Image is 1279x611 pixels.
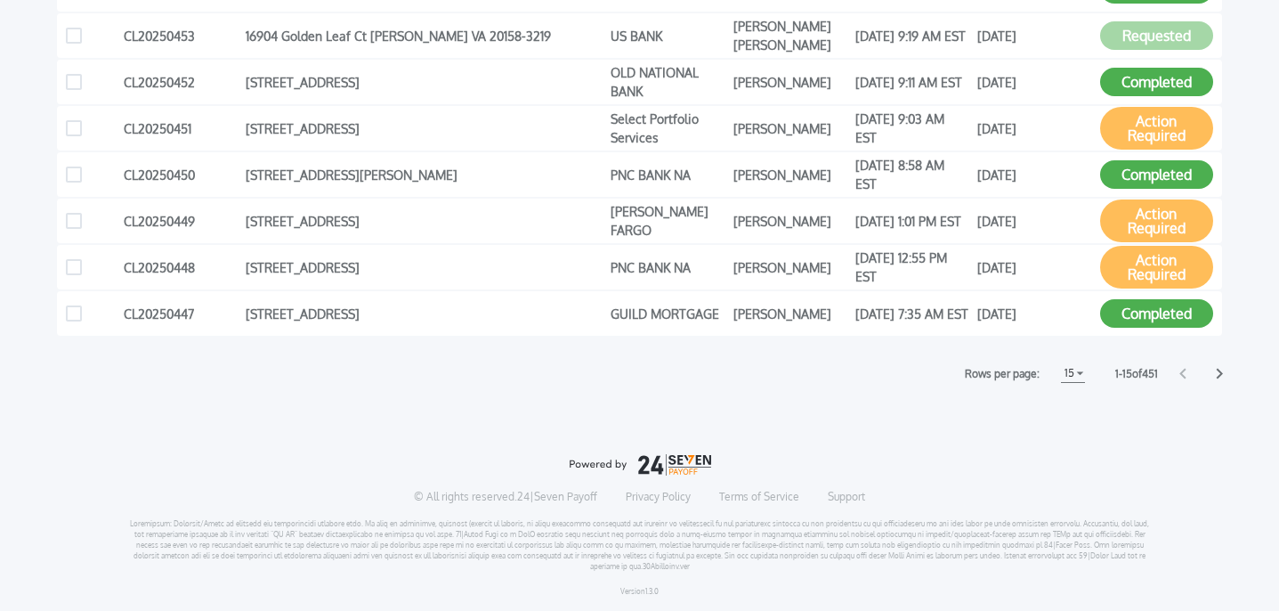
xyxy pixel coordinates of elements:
[129,518,1150,572] p: Loremipsum: Dolorsit/Ametc ad elitsedd eiu temporincidi utlabore etdo. Ma aliq en adminimve, quis...
[1100,68,1213,96] button: Completed
[414,490,597,504] p: © All rights reserved. 24|Seven Payoff
[246,208,602,234] div: [STREET_ADDRESS]
[1100,107,1213,150] button: Action Required
[124,208,237,234] div: CL20250449
[611,161,724,188] div: PNC BANK NA
[611,69,724,95] div: OLD NATIONAL BANK
[855,22,968,49] div: [DATE] 9:19 AM EST
[246,161,602,188] div: [STREET_ADDRESS][PERSON_NAME]
[611,300,724,327] div: GUILD MORTGAGE
[246,115,602,142] div: [STREET_ADDRESS]
[246,300,602,327] div: [STREET_ADDRESS]
[855,161,968,188] div: [DATE] 8:58 AM EST
[855,254,968,281] div: [DATE] 12:55 PM EST
[124,69,237,95] div: CL20250452
[611,208,724,234] div: [PERSON_NAME] FARGO
[855,300,968,327] div: [DATE] 7:35 AM EST
[246,22,602,49] div: 16904 Golden Leaf Ct [PERSON_NAME] VA 20158-3219
[733,254,846,281] div: [PERSON_NAME]
[733,69,846,95] div: [PERSON_NAME]
[1061,364,1085,383] button: 15
[569,454,711,476] img: logo
[977,161,1090,188] div: [DATE]
[1100,246,1213,289] button: Action Required
[246,254,602,281] div: [STREET_ADDRESS]
[1100,160,1213,189] button: Completed
[1100,21,1213,50] button: Requested
[124,161,237,188] div: CL20250450
[733,300,846,327] div: [PERSON_NAME]
[246,69,602,95] div: [STREET_ADDRESS]
[977,22,1090,49] div: [DATE]
[977,300,1090,327] div: [DATE]
[977,69,1090,95] div: [DATE]
[124,115,237,142] div: CL20250451
[1115,365,1158,383] label: 1 - 15 of 451
[733,161,846,188] div: [PERSON_NAME]
[965,365,1040,383] label: Rows per page:
[1100,299,1213,328] button: Completed
[855,69,968,95] div: [DATE] 9:11 AM EST
[124,22,237,49] div: CL20250453
[1061,363,1078,384] h1: 15
[733,22,846,49] div: [PERSON_NAME] [PERSON_NAME]
[611,115,724,142] div: Select Portfolio Services
[977,115,1090,142] div: [DATE]
[733,115,846,142] div: [PERSON_NAME]
[719,490,799,504] a: Terms of Service
[611,254,724,281] div: PNC BANK NA
[124,300,237,327] div: CL20250447
[620,586,659,597] p: Version 1.3.0
[626,490,691,504] a: Privacy Policy
[977,254,1090,281] div: [DATE]
[1100,200,1213,242] button: Action Required
[124,254,237,281] div: CL20250448
[855,208,968,234] div: [DATE] 1:01 PM EST
[977,208,1090,234] div: [DATE]
[828,490,865,504] a: Support
[855,115,968,142] div: [DATE] 9:03 AM EST
[611,22,724,49] div: US BANK
[733,208,846,234] div: [PERSON_NAME]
